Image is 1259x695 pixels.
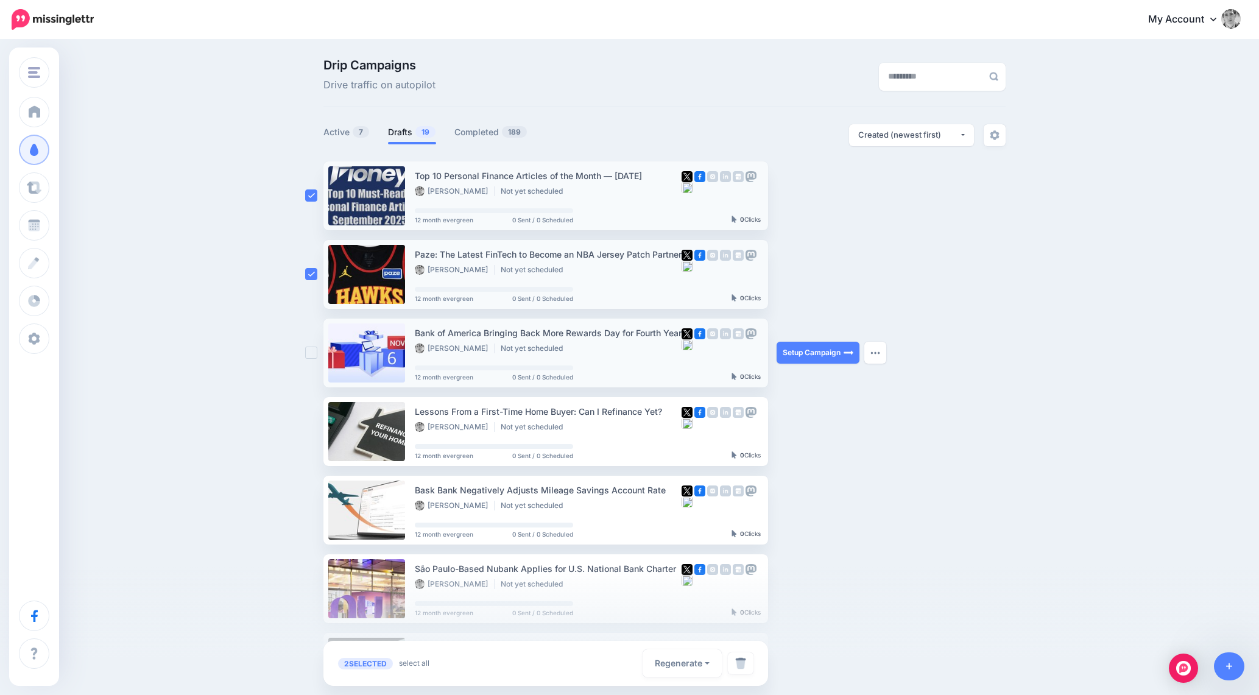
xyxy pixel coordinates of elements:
[740,294,744,302] b: 0
[415,374,473,380] span: 12 month evergreen
[512,374,573,380] span: 0 Sent / 0 Scheduled
[989,72,998,81] img: search-grey-6.png
[415,453,473,459] span: 12 month evergreen
[870,351,880,355] img: dots.png
[735,657,746,669] img: trash.png
[454,125,527,139] a: Completed189
[732,294,737,302] img: pointer-grey-darker.png
[740,530,744,537] b: 0
[707,171,718,182] img: instagram-grey-square.png
[733,564,744,575] img: google_business-grey-square.png
[682,564,693,575] img: twitter-square.png
[323,59,436,71] span: Drip Campaigns
[694,250,705,261] img: facebook-square.png
[1169,654,1198,683] div: Open Intercom Messenger
[746,328,756,339] img: mastodon-grey-square.png
[415,295,473,302] span: 12 month evergreen
[501,344,569,353] li: Not yet scheduled
[415,126,436,138] span: 19
[732,373,761,381] div: Clicks
[694,328,705,339] img: facebook-square.png
[740,216,744,223] b: 0
[682,407,693,418] img: twitter-square.png
[849,124,974,146] button: Created (newest first)
[682,171,693,182] img: twitter-square.png
[415,326,682,340] div: Bank of America Bringing Back More Rewards Day for Fourth Year
[501,186,569,196] li: Not yet scheduled
[694,407,705,418] img: facebook-square.png
[720,171,731,182] img: linkedin-grey-square.png
[844,348,853,358] img: arrow-long-right-white.png
[682,328,693,339] img: twitter-square.png
[682,250,693,261] img: twitter-square.png
[415,247,682,261] div: Paze: The Latest FinTech to Become an NBA Jersey Patch Partner
[707,564,718,575] img: instagram-grey-square.png
[720,485,731,496] img: linkedin-grey-square.png
[512,453,573,459] span: 0 Sent / 0 Scheduled
[746,250,756,261] img: mastodon-grey-square.png
[501,422,569,432] li: Not yet scheduled
[746,485,756,496] img: mastodon-grey-square.png
[682,485,693,496] img: twitter-square.png
[720,250,731,261] img: linkedin-grey-square.png
[732,216,737,223] img: pointer-grey-darker.png
[501,265,569,275] li: Not yet scheduled
[415,265,495,275] li: [PERSON_NAME]
[1136,5,1241,35] a: My Account
[720,407,731,418] img: linkedin-grey-square.png
[682,182,693,193] img: bluesky-grey-square.png
[733,485,744,496] img: google_business-grey-square.png
[415,562,682,576] div: São Paulo-Based Nubank Applies for U.S. National Bank Charter
[323,125,370,139] a: Active7
[323,77,436,93] span: Drive traffic on autopilot
[512,531,573,537] span: 0 Sent / 0 Scheduled
[388,125,436,139] a: Drafts19
[733,250,744,261] img: google_business-grey-square.png
[746,564,756,575] img: mastodon-grey-square.png
[501,501,569,510] li: Not yet scheduled
[682,418,693,429] img: bluesky-grey-square.png
[707,328,718,339] img: instagram-grey-square.png
[858,129,959,141] div: Created (newest first)
[694,485,705,496] img: facebook-square.png
[707,250,718,261] img: instagram-grey-square.png
[694,171,705,182] img: facebook-square.png
[344,660,349,668] span: 2
[399,657,429,669] a: select all
[733,328,744,339] img: google_business-grey-square.png
[733,171,744,182] img: google_business-grey-square.png
[720,328,731,339] img: linkedin-grey-square.png
[740,373,744,380] b: 0
[415,217,473,223] span: 12 month evergreen
[746,171,756,182] img: mastodon-grey-square.png
[338,658,393,669] span: SELECTED
[415,483,682,497] div: Bask Bank Negatively Adjusts Mileage Savings Account Rate
[732,216,761,224] div: Clicks
[415,169,682,183] div: Top 10 Personal Finance Articles of the Month — [DATE]
[512,295,573,302] span: 0 Sent / 0 Scheduled
[732,451,737,459] img: pointer-grey-darker.png
[415,404,682,418] div: Lessons From a First-Time Home Buyer: Can I Refinance Yet?
[707,485,718,496] img: instagram-grey-square.png
[732,295,761,302] div: Clicks
[990,130,1000,140] img: settings-grey.png
[707,407,718,418] img: instagram-grey-square.png
[682,261,693,272] img: bluesky-grey-square.png
[353,126,369,138] span: 7
[643,649,722,677] button: Regenerate
[415,186,495,196] li: [PERSON_NAME]
[415,422,495,432] li: [PERSON_NAME]
[777,342,859,364] a: Setup Campaign
[746,407,756,418] img: mastodon-grey-square.png
[512,217,573,223] span: 0 Sent / 0 Scheduled
[732,530,737,537] img: pointer-grey-darker.png
[12,9,94,30] img: Missinglettr
[415,501,495,510] li: [PERSON_NAME]
[733,407,744,418] img: google_business-grey-square.png
[502,126,527,138] span: 189
[732,373,737,380] img: pointer-grey-darker.png
[682,339,693,350] img: bluesky-grey-square.png
[415,344,495,353] li: [PERSON_NAME]
[415,531,473,537] span: 12 month evergreen
[732,531,761,538] div: Clicks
